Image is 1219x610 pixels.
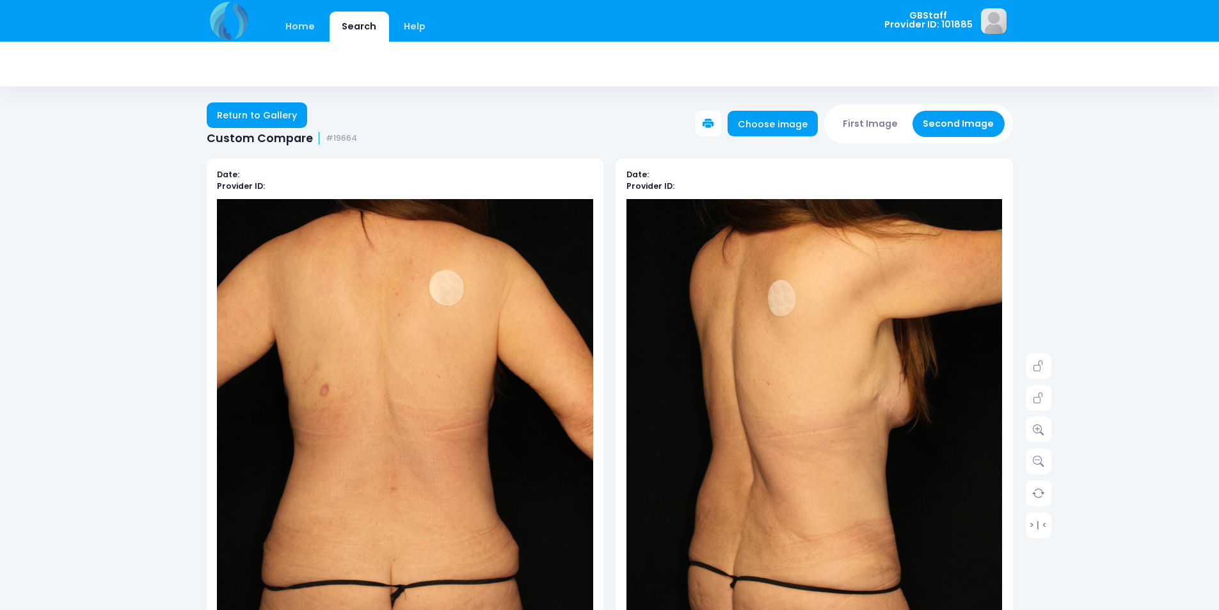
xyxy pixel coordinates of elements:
[330,12,389,42] a: Search
[326,134,357,143] small: #19664
[626,169,649,180] b: Date:
[1026,512,1051,538] a: > | <
[626,181,674,191] b: Provider ID:
[273,12,328,42] a: Home
[217,169,239,180] b: Date:
[207,102,308,128] a: Return to Gallery
[884,11,973,29] span: GBStaff Provider ID: 101885
[391,12,438,42] a: Help
[207,132,313,145] span: Custom Compare
[728,111,818,136] a: Choose image
[217,181,265,191] b: Provider ID:
[981,8,1007,34] img: image
[912,111,1005,137] button: Second Image
[833,111,909,137] button: First Image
